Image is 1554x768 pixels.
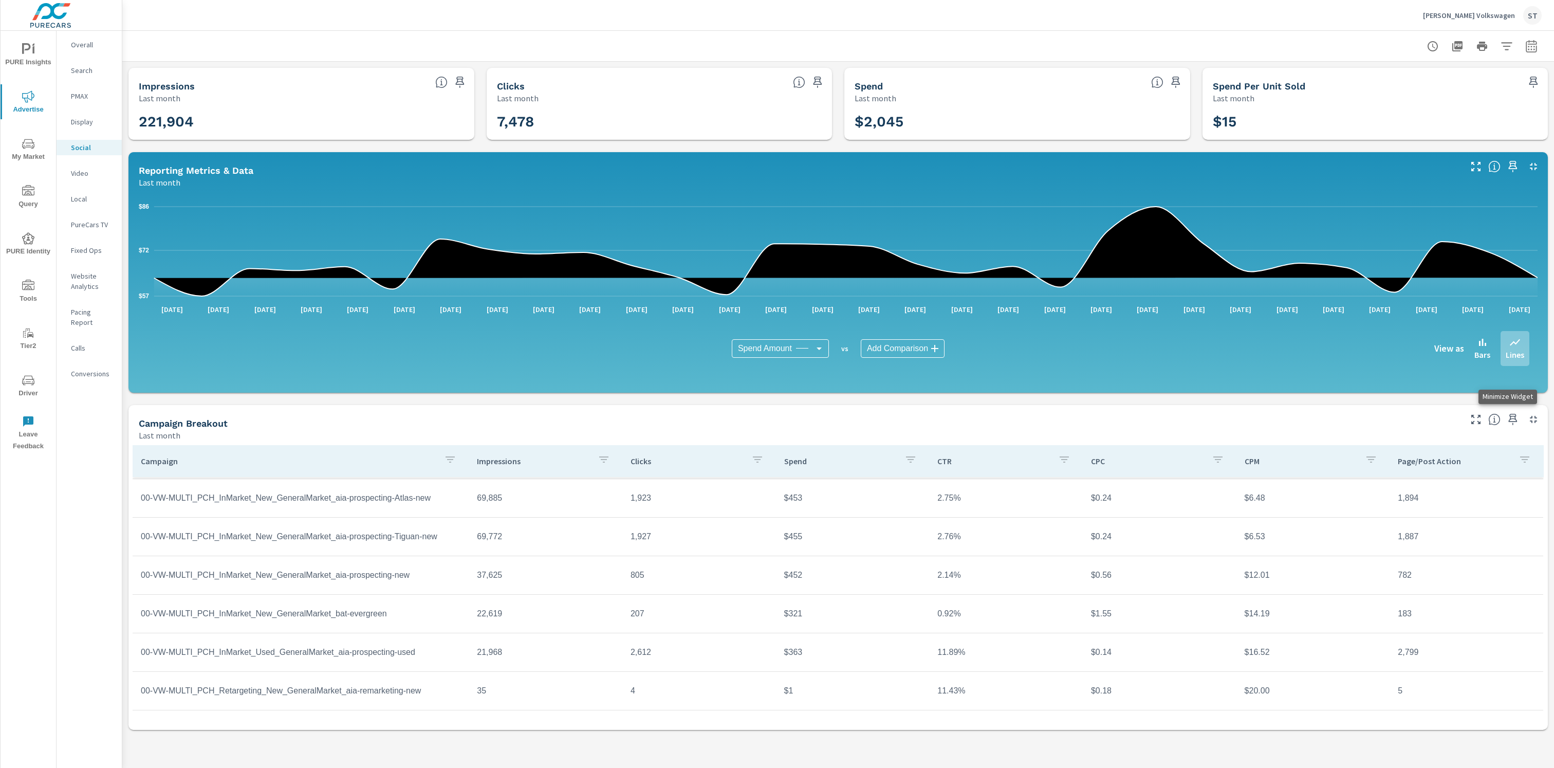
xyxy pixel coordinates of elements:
td: 2,612 [622,639,776,665]
td: 21,968 [469,639,622,665]
td: 69,772 [469,524,622,550]
span: Driver [4,374,53,399]
p: [DATE] [1176,304,1212,315]
td: 35 [469,678,622,704]
button: Select Date Range [1521,36,1542,57]
div: Fixed Ops [57,243,122,258]
td: 2.14% [929,562,1083,588]
h3: $15 [1213,113,1538,131]
div: Pacing Report [57,304,122,330]
div: Video [57,166,122,181]
p: [DATE] [386,304,422,315]
h3: 7,478 [497,113,822,131]
button: Make Fullscreen [1468,158,1484,175]
button: Apply Filters [1496,36,1517,57]
td: 1,887 [1390,524,1543,550]
p: Website Analytics [71,271,114,291]
td: $455 [776,524,930,550]
td: 00-VW-MULTI_PCH_InMarket_New_GeneralMarket_bat-evergreen [133,601,469,627]
p: [DATE] [1083,304,1119,315]
p: Overall [71,40,114,50]
td: $363 [776,639,930,665]
p: Pacing Report [71,307,114,327]
h6: View as [1434,343,1464,354]
td: $6.48 [1236,485,1390,511]
td: 37,625 [469,562,622,588]
div: Conversions [57,366,122,381]
button: "Export Report to PDF" [1447,36,1468,57]
p: Fixed Ops [71,245,114,255]
td: $6.53 [1236,524,1390,550]
p: [DATE] [1130,304,1165,315]
p: Spend [784,456,897,466]
p: Clicks [631,456,743,466]
div: Social [57,140,122,155]
p: Social [71,142,114,153]
span: Add Comparison [867,343,928,354]
p: [DATE] [1455,304,1491,315]
p: [DATE] [1223,304,1259,315]
p: Local [71,194,114,204]
p: Bars [1474,349,1490,361]
td: 1,923 [622,485,776,511]
p: [DATE] [1316,304,1352,315]
p: [DATE] [990,304,1026,315]
p: [DATE] [1409,304,1445,315]
p: [DATE] [758,304,794,315]
td: 00-VW-MULTI_PCH_InMarket_New_GeneralMarket_aia-prospecting-Atlas-new [133,485,469,511]
p: CTR [937,456,1050,466]
span: PURE Identity [4,232,53,258]
td: $452 [776,562,930,588]
span: Save this to your personalized report [1505,411,1521,428]
td: 0.92% [929,601,1083,627]
td: 805 [622,562,776,588]
div: Overall [57,37,122,52]
td: $0.56 [1083,562,1236,588]
text: $72 [139,247,149,254]
td: 1,894 [1390,485,1543,511]
p: Last month [139,176,180,189]
span: The amount of money spent on advertising during the period. [1151,76,1163,88]
p: Display [71,117,114,127]
p: [DATE] [805,304,841,315]
p: Video [71,168,114,178]
p: Page/Post Action [1398,456,1510,466]
td: 00-VW-MULTI_PCH_Retargeting_New_GeneralMarket_aia-remarketing-new [133,678,469,704]
td: $0.14 [1083,639,1236,665]
div: Search [57,63,122,78]
p: [DATE] [897,304,933,315]
span: Tools [4,280,53,305]
td: 00-VW-MULTI_PCH_InMarket_New_GeneralMarket_aia-prospecting-new [133,562,469,588]
td: 782 [1390,562,1543,588]
td: 4 [622,678,776,704]
p: [DATE] [1269,304,1305,315]
h5: Spend Per Unit Sold [1213,81,1305,92]
td: $14.19 [1236,601,1390,627]
span: Understand Social data over time and see how metrics compare to each other. [1488,160,1501,173]
p: [DATE] [526,304,562,315]
p: [DATE] [1502,304,1538,315]
h3: 221,904 [139,113,464,131]
p: Last month [1213,92,1254,104]
div: Local [57,191,122,207]
td: $12.01 [1236,562,1390,588]
p: Search [71,65,114,76]
p: [DATE] [1037,304,1073,315]
p: CPC [1091,456,1204,466]
div: Calls [57,340,122,356]
p: vs [829,344,861,353]
td: $0.24 [1083,524,1236,550]
p: [DATE] [200,304,236,315]
td: $453 [776,485,930,511]
p: [DATE] [247,304,283,315]
div: ST [1523,6,1542,25]
span: The number of times an ad was shown on your behalf. [435,76,448,88]
div: PureCars TV [57,217,122,232]
div: Display [57,114,122,130]
p: [DATE] [665,304,701,315]
span: Save this to your personalized report [1525,74,1542,90]
span: Save this to your personalized report [1505,158,1521,175]
span: Leave Feedback [4,415,53,452]
p: [DATE] [479,304,515,315]
p: [DATE] [154,304,190,315]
